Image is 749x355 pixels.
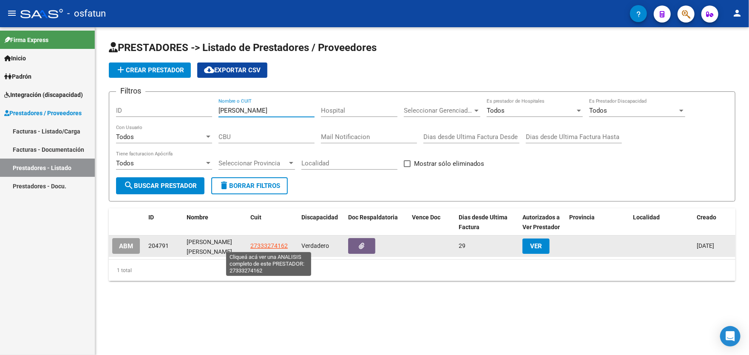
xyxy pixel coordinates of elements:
[7,8,17,18] mat-icon: menu
[116,159,134,167] span: Todos
[109,260,735,281] div: 1 total
[219,182,280,190] span: Borrar Filtros
[487,107,505,114] span: Todos
[219,180,229,190] mat-icon: delete
[247,208,298,236] datatable-header-cell: Cuit
[116,65,126,75] mat-icon: add
[345,208,409,236] datatable-header-cell: Doc Respaldatoria
[197,62,267,78] button: Exportar CSV
[112,238,140,254] button: ABM
[519,208,566,236] datatable-header-cell: Autorizados a Ver Prestador
[4,108,82,118] span: Prestadores / Proveedores
[301,242,329,249] span: Verdadero
[348,214,398,221] span: Doc Respaldatoria
[589,107,607,114] span: Todos
[569,214,595,221] span: Provincia
[566,208,630,236] datatable-header-cell: Provincia
[109,42,377,54] span: PRESTADORES -> Listado de Prestadores / Proveedores
[116,85,145,97] h3: Filtros
[109,62,191,78] button: Crear Prestador
[250,214,261,221] span: Cuit
[409,208,455,236] datatable-header-cell: Vence Doc
[250,242,288,249] span: 27333274162
[4,35,48,45] span: Firma Express
[301,214,338,221] span: Discapacidad
[67,4,106,23] span: - osfatun
[732,8,742,18] mat-icon: person
[530,242,542,250] span: VER
[145,208,183,236] datatable-header-cell: ID
[414,159,484,169] span: Mostrar sólo eliminados
[459,242,465,249] span: 29
[116,177,204,194] button: Buscar Prestador
[455,208,519,236] datatable-header-cell: Dias desde Ultima Factura
[187,237,244,255] div: [PERSON_NAME] [PERSON_NAME]
[187,214,208,221] span: Nombre
[218,159,287,167] span: Seleccionar Provincia
[720,326,740,346] div: Open Intercom Messenger
[630,208,693,236] datatable-header-cell: Localidad
[116,66,184,74] span: Crear Prestador
[183,208,247,236] datatable-header-cell: Nombre
[148,214,154,221] span: ID
[124,180,134,190] mat-icon: search
[148,242,169,249] span: 204791
[4,54,26,63] span: Inicio
[633,214,660,221] span: Localidad
[522,239,550,254] button: VER
[697,242,714,249] span: [DATE]
[412,214,440,221] span: Vence Doc
[204,66,261,74] span: Exportar CSV
[116,133,134,141] span: Todos
[697,214,716,221] span: Creado
[4,72,31,81] span: Padrón
[404,107,473,114] span: Seleccionar Gerenciador
[119,242,133,250] span: ABM
[4,90,83,99] span: Integración (discapacidad)
[124,182,197,190] span: Buscar Prestador
[459,214,508,230] span: Dias desde Ultima Factura
[298,208,345,236] datatable-header-cell: Discapacidad
[693,208,740,236] datatable-header-cell: Creado
[204,65,214,75] mat-icon: cloud_download
[211,177,288,194] button: Borrar Filtros
[522,214,560,230] span: Autorizados a Ver Prestador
